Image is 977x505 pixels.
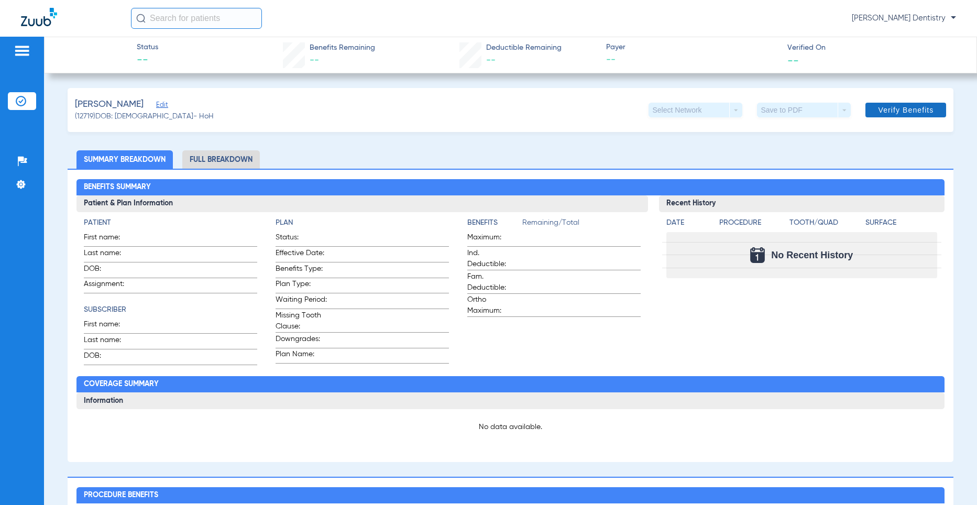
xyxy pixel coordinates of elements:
[76,195,648,212] h3: Patient & Plan Information
[156,101,166,111] span: Edit
[787,54,799,65] span: --
[75,98,144,111] span: [PERSON_NAME]
[75,111,214,122] span: (12719) DOB: [DEMOGRAPHIC_DATA] - HoH
[865,217,937,228] h4: Surface
[137,53,158,68] span: --
[467,271,519,293] span: Fam. Deductible:
[659,195,945,212] h3: Recent History
[76,179,945,196] h2: Benefits Summary
[276,279,327,293] span: Plan Type:
[467,294,519,316] span: Ortho Maximum:
[84,264,135,278] span: DOB:
[719,217,786,228] h4: Procedure
[84,335,135,349] span: Last name:
[14,45,30,57] img: hamburger-icon
[310,56,319,65] span: --
[787,42,960,53] span: Verified On
[84,217,257,228] h4: Patient
[925,455,977,505] iframe: Chat Widget
[276,232,327,246] span: Status:
[276,310,327,332] span: Missing Tooth Clause:
[76,150,173,169] li: Summary Breakdown
[137,42,158,53] span: Status
[84,319,135,333] span: First name:
[276,264,327,278] span: Benefits Type:
[182,150,260,169] li: Full Breakdown
[486,42,562,53] span: Deductible Remaining
[666,217,710,228] h4: Date
[84,279,135,293] span: Assignment:
[276,334,327,348] span: Downgrades:
[21,8,57,26] img: Zuub Logo
[750,247,765,263] img: Calendar
[131,8,262,29] input: Search for patients
[719,217,786,232] app-breakdown-title: Procedure
[76,487,945,504] h2: Procedure Benefits
[76,392,945,409] h3: Information
[789,217,861,228] h4: Tooth/Quad
[522,217,641,232] span: Remaining/Total
[865,103,946,117] button: Verify Benefits
[84,248,135,262] span: Last name:
[84,350,135,365] span: DOB:
[771,250,853,260] span: No Recent History
[486,56,496,65] span: --
[467,248,519,270] span: Ind. Deductible:
[276,349,327,363] span: Plan Name:
[606,53,778,67] span: --
[276,294,327,309] span: Waiting Period:
[789,217,861,232] app-breakdown-title: Tooth/Quad
[879,106,934,114] span: Verify Benefits
[84,304,257,315] h4: Subscriber
[136,14,146,23] img: Search Icon
[852,13,956,24] span: [PERSON_NAME] Dentistry
[276,217,449,228] h4: Plan
[310,42,375,53] span: Benefits Remaining
[865,217,937,232] app-breakdown-title: Surface
[76,376,945,393] h2: Coverage Summary
[666,217,710,232] app-breakdown-title: Date
[276,248,327,262] span: Effective Date:
[467,217,522,228] h4: Benefits
[467,217,522,232] app-breakdown-title: Benefits
[84,232,135,246] span: First name:
[606,42,778,53] span: Payer
[467,232,519,246] span: Maximum:
[84,422,937,432] p: No data available.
